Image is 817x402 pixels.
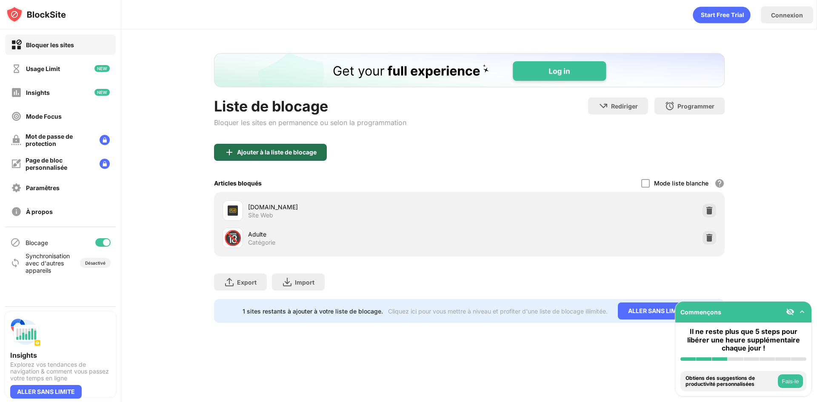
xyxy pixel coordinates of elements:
div: Site Web [248,211,273,219]
button: Fais-le [778,374,803,388]
div: Connexion [771,11,803,19]
div: Insights [26,89,50,96]
div: Bloquer les sites [26,41,74,48]
img: block-on.svg [11,40,22,50]
div: [DOMAIN_NAME] [248,202,469,211]
img: time-usage-off.svg [11,63,22,74]
div: Mode liste blanche [654,180,708,187]
div: Rediriger [611,103,638,110]
img: sync-icon.svg [10,258,20,268]
div: ALLER SANS LIMITE [618,302,696,319]
img: new-icon.svg [94,65,110,72]
img: eye-not-visible.svg [786,308,794,316]
img: blocking-icon.svg [10,237,20,248]
div: Il ne reste plus que 5 steps pour libérer une heure supplémentaire chaque jour ! [680,328,806,352]
div: 1 sites restants à ajouter à votre liste de blocage. [243,308,383,315]
div: Insights [10,351,111,359]
div: Programmer [677,103,714,110]
img: password-protection-off.svg [11,135,21,145]
img: favicons [228,205,238,216]
div: À propos [26,208,53,215]
div: animation [693,6,751,23]
div: Cliquez ici pour vous mettre à niveau et profiter d'une liste de blocage illimitée. [388,308,608,315]
div: Paramêtres [26,184,60,191]
img: lock-menu.svg [100,135,110,145]
div: Mode Focus [26,113,62,120]
div: Commençons [680,308,721,316]
div: Explorez vos tendances de navigation & comment vous passez votre temps en ligne [10,361,111,382]
img: new-icon.svg [94,89,110,96]
div: Ajouter à la liste de blocage [237,149,317,156]
div: Bloquer les sites en permanence ou selon la programmation [214,118,406,127]
div: Usage Limit [26,65,60,72]
img: focus-off.svg [11,111,22,122]
div: Export [237,279,257,286]
div: Synchronisation avec d'autres appareils [26,252,69,274]
iframe: Banner [214,53,725,87]
div: Désactivé [85,260,106,265]
div: Catégorie [248,239,275,246]
div: Page de bloc personnalisée [26,157,93,171]
div: Adulte [248,230,469,239]
img: omni-setup-toggle.svg [798,308,806,316]
img: logo-blocksite.svg [6,6,66,23]
img: push-insights.svg [10,317,41,348]
img: settings-off.svg [11,182,22,193]
div: Mot de passe de protection [26,133,93,147]
div: ALLER SANS LIMITE [10,385,82,399]
img: lock-menu.svg [100,159,110,169]
div: Articles bloqués [214,180,262,187]
img: insights-off.svg [11,87,22,98]
div: 🔞 [224,229,242,247]
div: Import [295,279,314,286]
div: Liste de blocage [214,97,406,115]
div: Obtiens des suggestions de productivité personnalisées [686,375,776,388]
div: Blocage [26,239,48,246]
img: customize-block-page-off.svg [11,159,21,169]
img: about-off.svg [11,206,22,217]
